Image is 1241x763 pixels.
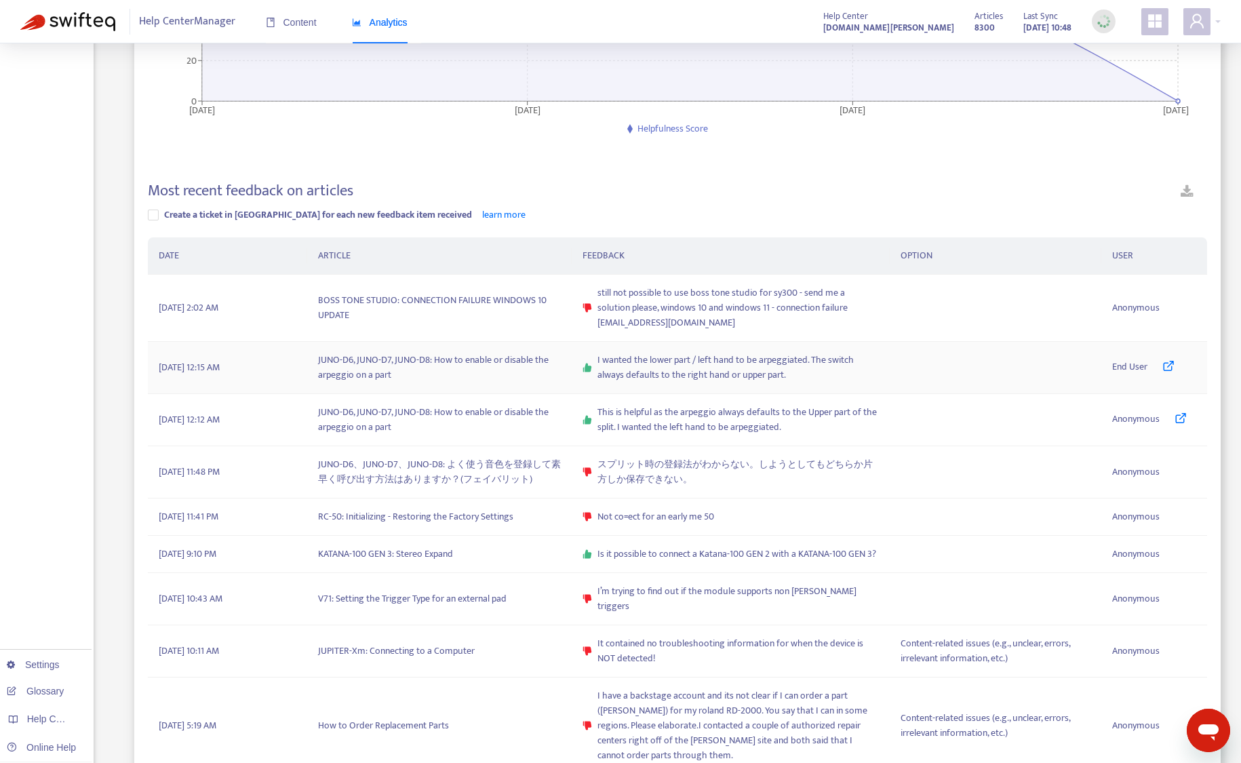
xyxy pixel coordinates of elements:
[974,9,1003,24] span: Articles
[482,207,526,222] a: learn more
[583,646,592,656] span: dislike
[583,467,592,477] span: dislike
[1101,237,1207,275] th: USER
[597,688,879,763] span: I have a backstage account and its not clear if I can order a part ([PERSON_NAME]) for my roland ...
[637,121,708,136] span: Helpfulness Score
[159,644,219,659] span: [DATE] 10:11 AM
[148,237,307,275] th: DATE
[307,342,572,394] td: JUNO-D6, JUNO-D7, JUNO-D8: How to enable or disable the arpeggio on a part
[186,53,197,69] tspan: 20
[307,625,572,678] td: JUPITER-Xm: Connecting to a Computer
[1112,591,1160,606] span: Anonymous
[307,536,572,573] td: KATANA-100 GEN 3: Stereo Expand
[597,405,879,435] span: This is helpful as the arpeggio always defaults to the Upper part of the split. I wanted the left...
[583,363,592,372] span: like
[1163,102,1189,117] tspan: [DATE]
[307,573,572,625] td: V71: Setting the Trigger Type for an external pad
[597,509,714,524] span: Not co=ect for an early me 50
[583,512,592,522] span: dislike
[307,237,572,275] th: ARTICLE
[1112,412,1160,428] span: Anonymous
[974,20,995,35] strong: 8300
[890,237,1101,275] th: OPTION
[1095,13,1112,30] img: sync_loading.0b5143dde30e3a21642e.gif
[823,20,954,35] a: [DOMAIN_NAME][PERSON_NAME]
[266,18,275,27] span: book
[7,659,60,670] a: Settings
[515,102,540,117] tspan: [DATE]
[307,275,572,342] td: BOSS TONE STUDIO: CONNECTION FAILURE WINDOWS 10 UPDATE
[159,547,216,562] span: [DATE] 9:10 PM
[159,300,218,315] span: [DATE] 2:02 AM
[583,549,592,559] span: like
[266,17,317,28] span: Content
[159,591,222,606] span: [DATE] 10:43 AM
[1112,644,1160,659] span: Anonymous
[307,394,572,446] td: JUNO-D6, JUNO-D7, JUNO-D8: How to enable or disable the arpeggio on a part
[159,509,218,524] span: [DATE] 11:41 PM
[1189,13,1205,29] span: user
[583,721,592,730] span: dislike
[1112,547,1160,562] span: Anonymous
[1023,20,1071,35] strong: [DATE] 10:48
[307,498,572,536] td: RC-50: Initializing - Restoring the Factory Settings
[583,303,592,313] span: dislike
[307,446,572,498] td: JUNO-D6、JUNO-D7、JUNO-D8: よく使う音色を登録して素早く呼び出す方法はありますか？(フェイバリット)
[583,594,592,604] span: dislike
[1112,718,1160,733] span: Anonymous
[597,584,879,614] span: I’m trying to find out if the module supports non [PERSON_NAME] triggers
[901,636,1090,666] span: Content-related issues (e.g., unclear, errors, irrelevant information, etc.)
[189,102,215,117] tspan: [DATE]
[1112,300,1160,315] span: Anonymous
[352,18,361,27] span: area-chart
[1147,13,1163,29] span: appstore
[572,237,889,275] th: FEEDBACK
[597,286,879,330] span: still not possible to use boss tone studio for sy300 - send me a solution please, windows 10 and ...
[159,718,216,733] span: [DATE] 5:19 AM
[1112,465,1160,480] span: Anonymous
[7,686,64,697] a: Glossary
[159,412,220,427] span: [DATE] 12:12 AM
[840,102,866,117] tspan: [DATE]
[191,93,197,109] tspan: 0
[597,457,879,487] span: スプリット時の登録法がわからない。しようとしてもどちらか片方しか保存できない。
[139,9,235,35] span: Help Center Manager
[597,636,879,666] span: It contained no troubleshooting information for when the device is NOT detected!
[352,17,408,28] span: Analytics
[1112,509,1160,524] span: Anonymous
[20,12,115,31] img: Swifteq
[597,547,876,562] span: Is it possible to connect a Katana-100 GEN 2 with a KATANA-100 GEN 3?
[159,465,220,480] span: [DATE] 11:48 PM
[1023,9,1058,24] span: Last Sync
[164,207,472,222] span: Create a ticket in [GEOGRAPHIC_DATA] for each new feedback item received
[27,713,83,724] span: Help Centers
[148,182,353,200] h4: Most recent feedback on articles
[901,711,1090,741] span: Content-related issues (e.g., unclear, errors, irrelevant information, etc.)
[159,360,220,375] span: [DATE] 12:15 AM
[823,9,868,24] span: Help Center
[7,742,76,753] a: Online Help
[583,415,592,425] span: like
[597,353,879,383] span: I wanted the lower part / left hand to be arpeggiated. The switch always defaults to the right ha...
[1112,359,1147,376] span: End User
[1187,709,1230,752] iframe: メッセージングウィンドウを開くボタン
